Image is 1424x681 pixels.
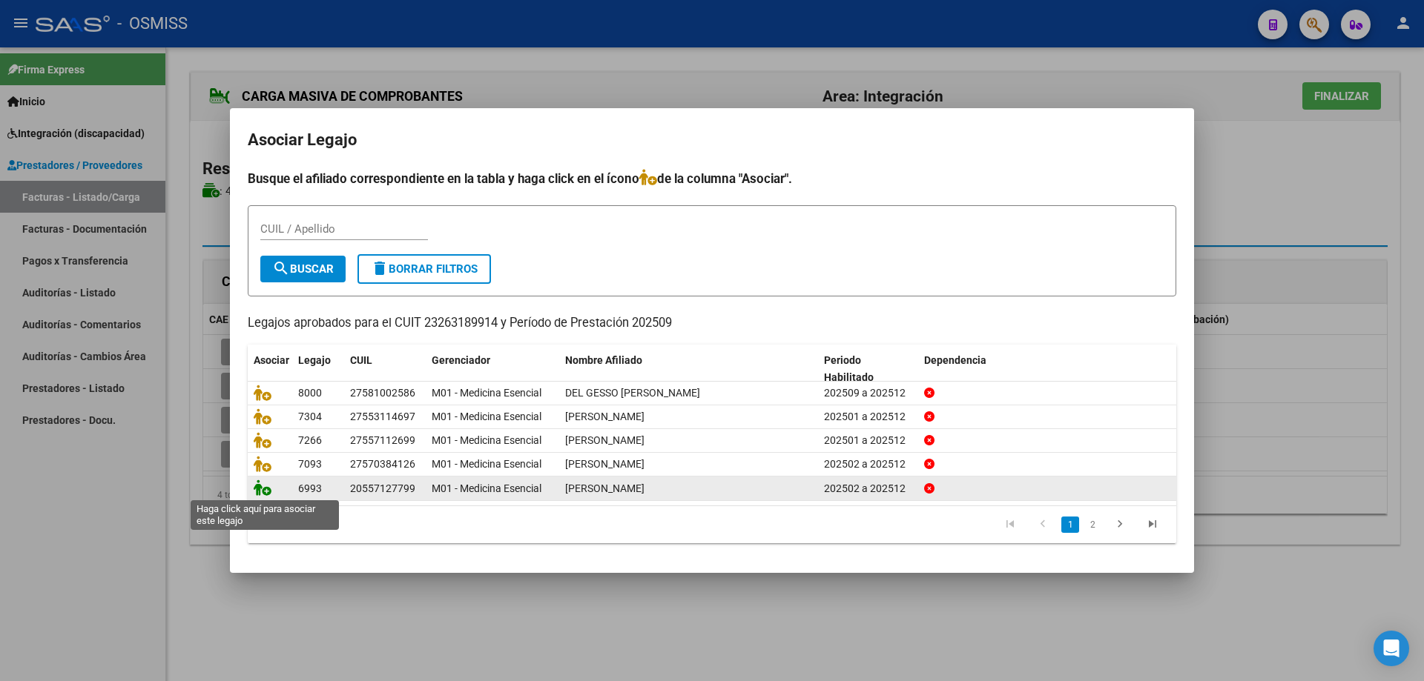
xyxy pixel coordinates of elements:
div: 202502 a 202512 [824,480,912,497]
a: go to first page [996,516,1024,533]
datatable-header-cell: Nombre Afiliado [559,345,818,393]
span: Legajo [298,354,331,366]
button: Buscar [260,256,346,282]
span: Borrar Filtros [371,262,478,276]
span: DEL GESSO BERNARDO ISABELLA [565,387,700,399]
div: 202502 a 202512 [824,456,912,473]
div: 27581002586 [350,385,415,402]
span: MELONI MORENO FRANCESCA [565,411,645,422]
span: 7266 [298,434,322,446]
div: 27570384126 [350,456,415,473]
span: 8000 [298,387,322,399]
div: 27553114697 [350,408,415,425]
datatable-header-cell: Dependencia [918,345,1177,393]
span: M01 - Medicina Esencial [432,458,541,470]
div: 202509 a 202512 [824,385,912,402]
datatable-header-cell: Legajo [292,345,344,393]
a: go to previous page [1029,516,1057,533]
li: page 1 [1059,512,1081,537]
h4: Busque el afiliado correspondiente en la tabla y haga click en el ícono de la columna "Asociar". [248,169,1176,188]
span: BENITEZ RAMIRO MILO [565,482,645,494]
datatable-header-cell: Asociar [248,345,292,393]
a: go to last page [1138,516,1167,533]
span: Gerenciador [432,354,490,366]
span: Periodo Habilitado [824,354,874,383]
div: 202501 a 202512 [824,408,912,425]
p: Legajos aprobados para el CUIT 23263189914 y Período de Prestación 202509 [248,314,1176,333]
h2: Asociar Legajo [248,126,1176,154]
mat-icon: delete [371,259,389,277]
datatable-header-cell: Gerenciador [426,345,559,393]
span: 7093 [298,458,322,470]
div: 202501 a 202512 [824,432,912,449]
li: page 2 [1081,512,1104,537]
a: 2 [1084,516,1101,533]
span: MATTIAS AMBAR [565,434,645,446]
datatable-header-cell: CUIL [344,345,426,393]
span: 6993 [298,482,322,494]
span: M01 - Medicina Esencial [432,387,541,399]
datatable-header-cell: Periodo Habilitado [818,345,918,393]
a: go to next page [1106,516,1134,533]
span: M01 - Medicina Esencial [432,482,541,494]
a: 1 [1061,516,1079,533]
mat-icon: search [272,259,290,277]
span: Dependencia [924,354,986,366]
div: 27557112699 [350,432,415,449]
button: Borrar Filtros [357,254,491,284]
div: 6 registros [248,506,431,543]
span: Nombre Afiliado [565,354,642,366]
span: 7304 [298,411,322,422]
span: Asociar [254,354,289,366]
span: ORIETA EMMA [565,458,645,470]
span: M01 - Medicina Esencial [432,434,541,446]
div: 20557127799 [350,480,415,497]
span: M01 - Medicina Esencial [432,411,541,422]
div: Open Intercom Messenger [1374,631,1409,666]
span: Buscar [272,262,334,276]
span: CUIL [350,354,372,366]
